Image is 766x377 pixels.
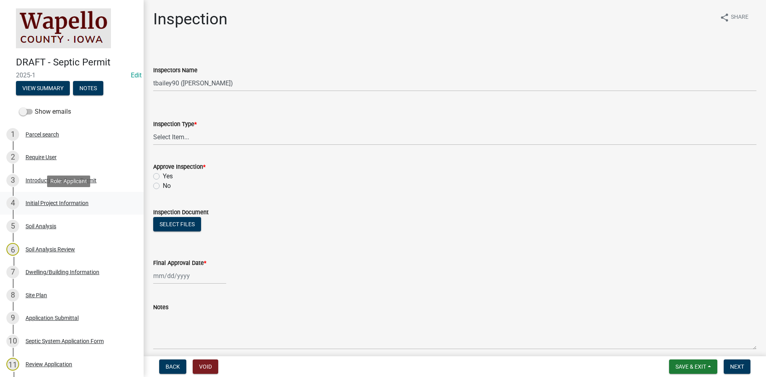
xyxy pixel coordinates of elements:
[720,13,729,22] i: share
[6,335,19,347] div: 10
[6,128,19,141] div: 1
[47,176,90,187] div: Role: Applicant
[26,132,59,137] div: Parcel search
[731,13,748,22] span: Share
[166,363,180,370] span: Back
[153,210,209,215] label: Inspection Document
[6,151,19,164] div: 2
[163,172,173,181] label: Yes
[6,174,19,187] div: 3
[26,223,56,229] div: Soil Analysis
[26,178,97,183] div: Introduction to Septic Permit
[6,220,19,233] div: 5
[159,359,186,374] button: Back
[16,71,128,79] span: 2025-1
[73,85,103,92] wm-modal-confirm: Notes
[153,68,197,73] label: Inspectors Name
[153,10,227,29] h1: Inspection
[193,359,218,374] button: Void
[73,81,103,95] button: Notes
[724,359,750,374] button: Next
[153,268,226,284] input: mm/dd/yyyy
[26,200,89,206] div: Initial Project Information
[6,197,19,209] div: 4
[163,181,171,191] label: No
[16,57,137,68] h4: DRAFT - Septic Permit
[669,359,717,374] button: Save & Exit
[131,71,142,79] wm-modal-confirm: Edit Application Number
[26,361,72,367] div: Review Application
[153,261,206,266] label: Final Approval Date
[16,85,70,92] wm-modal-confirm: Summary
[6,289,19,302] div: 8
[26,269,99,275] div: Dwelling/Building Information
[153,217,201,231] button: Select files
[153,122,197,127] label: Inspection Type
[26,292,47,298] div: Site Plan
[19,107,71,116] label: Show emails
[26,315,79,321] div: Application Submittal
[6,266,19,278] div: 7
[6,358,19,371] div: 11
[131,71,142,79] a: Edit
[6,243,19,256] div: 6
[675,363,706,370] span: Save & Exit
[730,363,744,370] span: Next
[16,81,70,95] button: View Summary
[153,305,168,310] label: Notes
[153,164,205,170] label: Approve Inspection
[26,247,75,252] div: Soil Analysis Review
[26,154,57,160] div: Require User
[16,8,111,48] img: Wapello County, Iowa
[26,338,104,344] div: Septic System Application Form
[713,10,755,25] button: shareShare
[6,312,19,324] div: 9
